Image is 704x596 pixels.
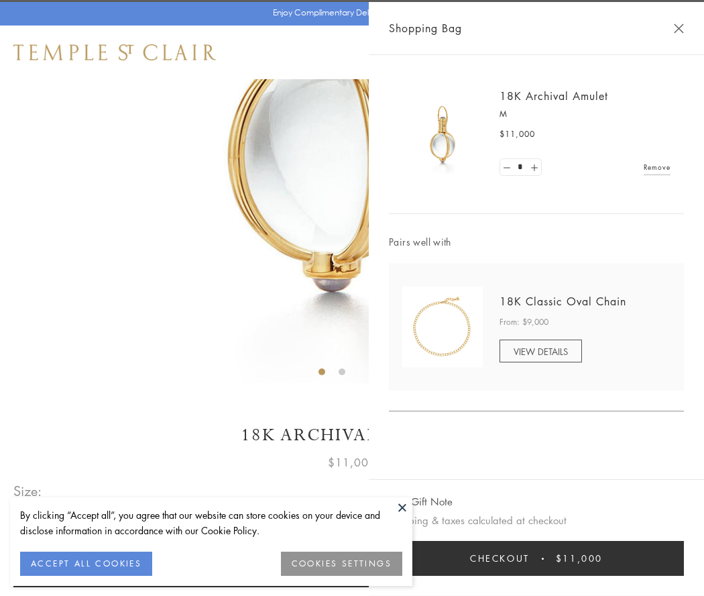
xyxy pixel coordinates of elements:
[527,159,540,176] a: Set quantity to 2
[20,552,152,576] button: ACCEPT ALL COOKIES
[470,551,530,566] span: Checkout
[402,94,483,175] img: 18K Archival Amulet
[389,234,684,250] span: Pairs well with
[389,541,684,576] button: Checkout $11,000
[13,44,216,60] img: Temple St. Clair
[389,493,453,510] button: Add Gift Note
[13,480,43,502] span: Size:
[20,507,402,538] div: By clicking “Accept all”, you agree that our website can store cookies on your device and disclos...
[500,128,535,141] span: $11,000
[402,287,483,367] img: N88865-OV18
[389,512,684,529] p: Shipping & taxes calculated at checkout
[500,340,582,362] a: VIEW DETAILS
[13,424,691,447] h1: 18K Archival Amulet
[514,345,568,358] span: VIEW DETAILS
[674,23,684,34] button: Close Shopping Bag
[644,160,670,175] a: Remove
[500,159,514,176] a: Set quantity to 0
[500,315,548,329] span: From: $9,000
[556,551,603,566] span: $11,000
[273,6,425,19] p: Enjoy Complimentary Delivery & Returns
[500,294,626,309] a: 18K Classic Oval Chain
[389,19,462,37] span: Shopping Bag
[328,454,376,471] span: $11,000
[281,552,402,576] button: COOKIES SETTINGS
[500,107,670,121] p: M
[500,89,608,103] a: 18K Archival Amulet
